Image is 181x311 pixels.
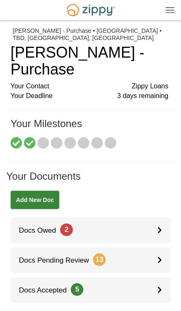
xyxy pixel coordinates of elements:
[93,253,106,266] span: 13
[11,247,170,273] a: Docs Pending Review13
[11,118,168,138] h1: Your Milestones
[132,82,168,91] span: Zippy Loans
[13,27,168,42] div: [PERSON_NAME] - Purchase • [GEOGRAPHIC_DATA] • TBD, [GEOGRAPHIC_DATA], [GEOGRAPHIC_DATA]
[71,283,83,296] span: 5
[11,277,170,303] a: Docs Accepted5
[11,44,168,77] h1: [PERSON_NAME] - Purchase
[117,91,168,101] span: 3 days remaining
[11,82,168,91] div: Your Contact
[11,256,106,264] span: Docs Pending Review
[11,286,83,294] span: Docs Accepted
[11,218,170,243] a: Docs Owed2
[165,7,175,13] img: Mobile Dropdown Menu
[11,226,73,234] span: Docs Owed
[60,223,73,236] span: 2
[6,171,175,190] h1: Your Documents
[11,91,168,101] div: Your Deadline
[11,191,59,209] a: Add New Doc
